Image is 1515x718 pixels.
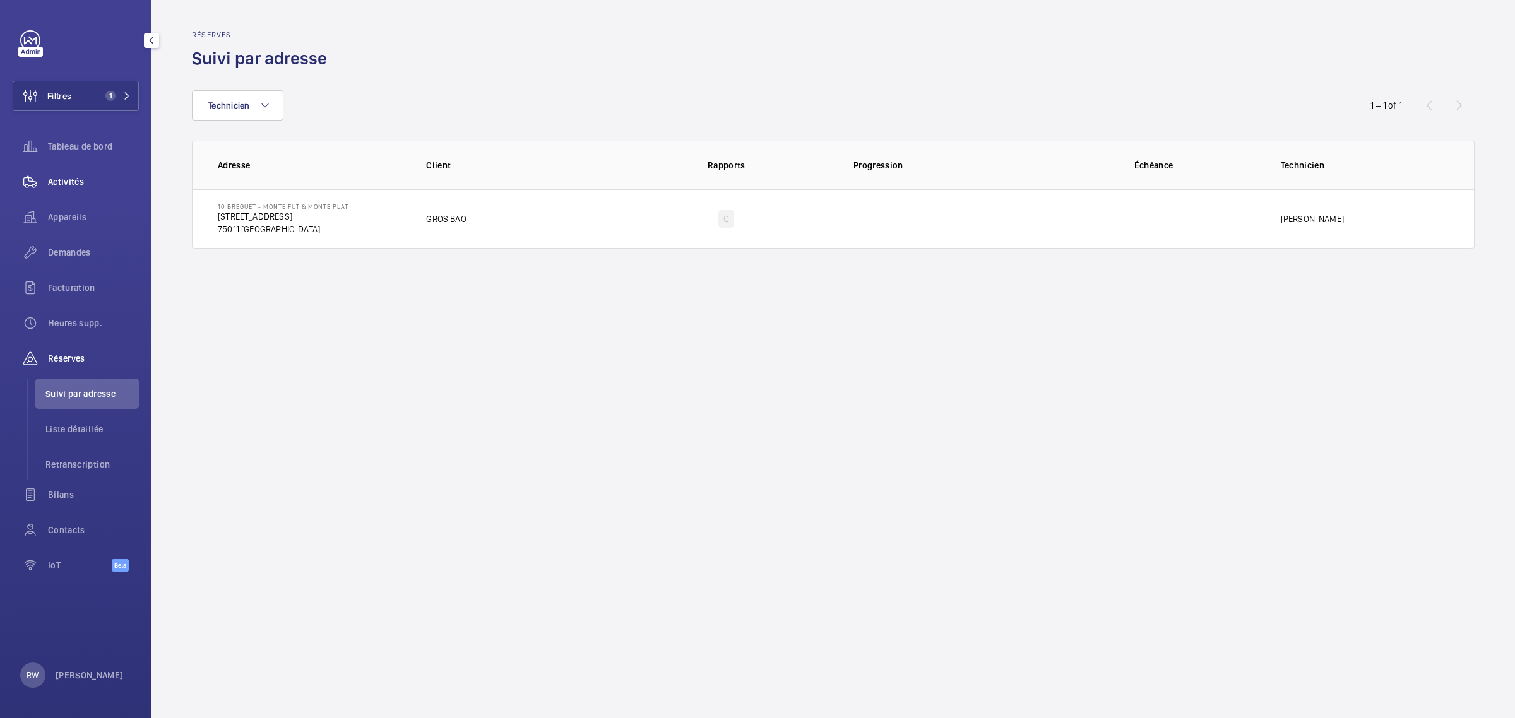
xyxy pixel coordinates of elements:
span: Appareils [48,211,139,223]
span: Réserves [48,352,139,365]
span: Contacts [48,524,139,536]
p: -- [1150,213,1156,225]
div: 1 – 1 of 1 [1370,99,1402,112]
p: Technicien [1281,159,1449,172]
p: Adresse [218,159,406,172]
span: Tableau de bord [48,140,139,153]
div: Q [718,210,734,228]
span: Filtres [47,90,71,102]
span: Bilans [48,488,139,501]
p: [STREET_ADDRESS] [218,210,348,223]
h1: Suivi par adresse [192,47,335,70]
span: Liste détaillée [45,423,139,435]
p: [PERSON_NAME] [1281,213,1344,225]
p: Échéance [1055,159,1251,172]
h2: Réserves [192,30,335,39]
button: Filtres1 [13,81,139,111]
button: Technicien [192,90,283,121]
span: IoT [48,559,112,572]
p: [PERSON_NAME] [56,669,124,681]
span: Suivi par adresse [45,387,139,400]
p: 75011 [GEOGRAPHIC_DATA] [218,223,348,235]
p: 10 Breguet - Monte fut & Monte plat [218,203,348,210]
span: Retranscription [45,458,139,471]
p: Rapports [629,159,824,172]
span: Beta [112,559,129,572]
p: Client [426,159,619,172]
span: Activités [48,175,139,188]
span: 1 [105,91,116,101]
p: RW [27,669,39,681]
p: Progression [853,159,1047,172]
span: Facturation [48,281,139,294]
span: Demandes [48,246,139,259]
p: -- [853,213,860,225]
span: Technicien [208,100,250,110]
p: GROS BAO [426,213,466,225]
span: Heures supp. [48,317,139,329]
